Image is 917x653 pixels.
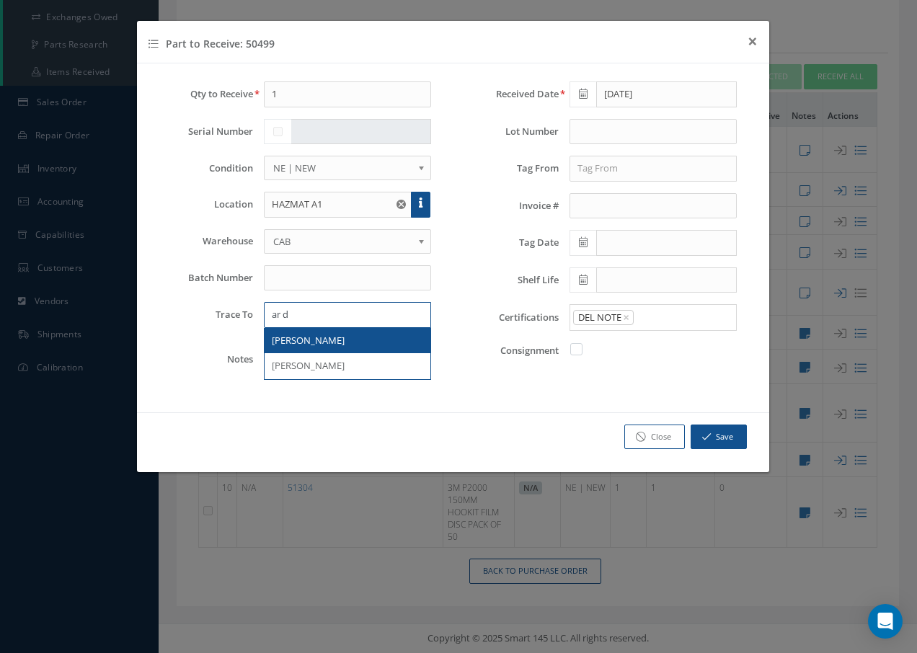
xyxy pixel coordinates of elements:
[394,192,412,218] button: Reset
[159,126,253,137] label: Serial Number
[464,345,558,356] label: Consignment
[624,425,685,450] a: Close
[159,199,253,210] label: Location
[264,302,432,328] input: Trace To
[464,237,558,248] label: Tag Date
[570,156,737,182] input: Tag From
[748,29,758,53] span: ×
[159,309,253,320] label: Trace To
[623,311,629,323] button: Remove option
[573,310,634,325] span: DEL NOTE
[635,310,728,325] input: Search for option
[464,89,558,99] label: Received Date
[464,312,558,323] label: Certifications
[264,192,412,218] input: Location
[691,425,747,450] button: Save
[159,236,253,246] label: Warehouse
[464,126,558,137] label: Lot Number
[149,36,275,51] h4: Part to Receive: 50499
[868,604,903,639] div: Open Intercom Messenger
[272,359,345,372] span: [PERSON_NAME]
[159,89,253,99] label: Qty to Receive
[272,334,345,347] span: [PERSON_NAME]
[464,163,558,174] label: Tag From
[159,272,253,283] label: Batch Number
[159,163,253,174] label: Condition
[273,159,413,177] span: NE | NEW
[159,354,253,365] label: Notes
[397,200,406,209] svg: Reset
[464,275,558,285] label: Shelf Life
[623,309,629,325] span: ×
[273,233,413,250] span: CAB
[464,200,558,211] label: Invoice #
